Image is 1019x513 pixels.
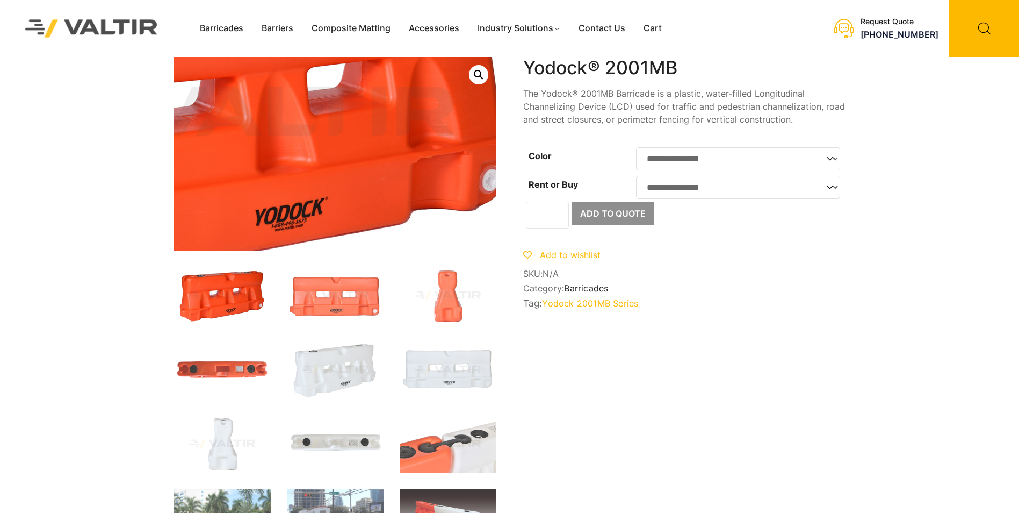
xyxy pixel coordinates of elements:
[529,179,578,190] label: Rent or Buy
[540,250,601,260] span: Add to wishlist
[287,415,384,473] img: 2001MB_Nat_Top.jpg
[252,20,302,37] a: Barriers
[523,283,845,294] span: Category:
[174,341,271,399] img: 2001MB_Org_Top.jpg
[634,20,671,37] a: Cart
[174,267,271,325] img: 2001MB_Org_3Q.jpg
[543,268,559,279] span: N/A
[529,151,552,161] label: Color
[523,57,845,79] h1: Yodock® 2001MB
[523,298,845,309] span: Tag:
[523,87,845,126] p: The Yodock® 2001MB Barricade is a plastic, water-filled Longitudinal Channelizing Device (LCD) us...
[523,250,601,260] a: Add to wishlist
[191,20,252,37] a: Barricades
[861,29,938,40] a: [PHONE_NUMBER]
[287,267,384,325] img: 2001MB_Org_Front.jpg
[287,341,384,399] img: 2001MB_Nat_3Q.jpg
[11,5,172,51] img: Valtir Rentals
[861,17,938,26] div: Request Quote
[400,415,496,473] img: 2001MB_Xtra2.jpg
[564,283,608,294] a: Barricades
[468,20,570,37] a: Industry Solutions
[400,267,496,325] img: 2001MB_Org_Side.jpg
[569,20,634,37] a: Contact Us
[526,202,569,229] input: Product quantity
[400,20,468,37] a: Accessories
[523,269,845,279] span: SKU:
[400,341,496,399] img: 2001MB_Nat_Front.jpg
[302,20,400,37] a: Composite Matting
[174,415,271,473] img: 2001MB_Nat_Side.jpg
[542,298,638,309] a: Yodock 2001MB Series
[572,202,654,225] button: Add to Quote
